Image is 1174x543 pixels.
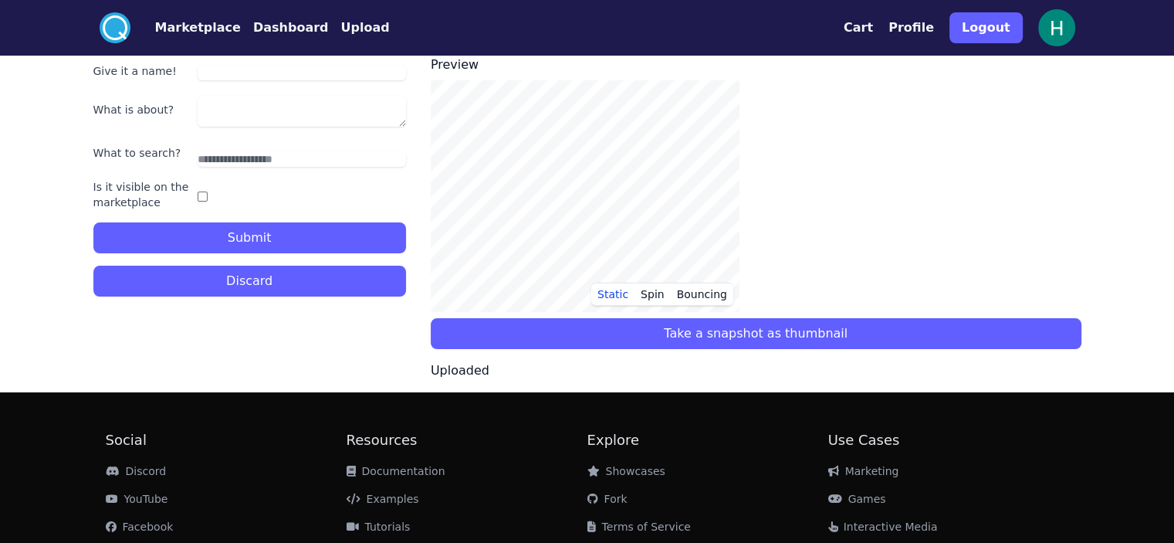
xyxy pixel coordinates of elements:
[347,429,587,451] h2: Resources
[130,19,241,37] a: Marketplace
[93,266,406,297] button: Discard
[93,179,192,210] label: Is it visible on the marketplace
[93,222,406,253] button: Submit
[828,521,938,533] a: Interactive Media
[431,56,1081,74] h3: Preview
[431,361,1081,380] p: Uploaded
[347,521,411,533] a: Tutorials
[340,19,389,37] button: Upload
[106,521,174,533] a: Facebook
[106,465,167,477] a: Discord
[671,283,733,306] button: Bouncing
[328,19,389,37] a: Upload
[93,63,192,79] label: Give it a name!
[888,19,934,37] button: Profile
[106,429,347,451] h2: Social
[828,465,899,477] a: Marketing
[106,493,168,505] a: YouTube
[93,102,192,117] label: What is about?
[347,493,419,505] a: Examples
[431,318,1081,349] button: Take a snapshot as thumbnail
[634,283,671,306] button: Spin
[591,283,634,306] button: Static
[347,465,445,477] a: Documentation
[844,19,873,37] button: Cart
[828,429,1069,451] h2: Use Cases
[949,12,1023,43] button: Logout
[949,6,1023,49] a: Logout
[587,429,828,451] h2: Explore
[241,19,329,37] a: Dashboard
[253,19,329,37] button: Dashboard
[828,493,886,505] a: Games
[587,521,691,533] a: Terms of Service
[155,19,241,37] button: Marketplace
[587,465,665,477] a: Showcases
[1038,9,1075,46] img: profile
[587,493,628,505] a: Fork
[93,145,192,161] label: What to search?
